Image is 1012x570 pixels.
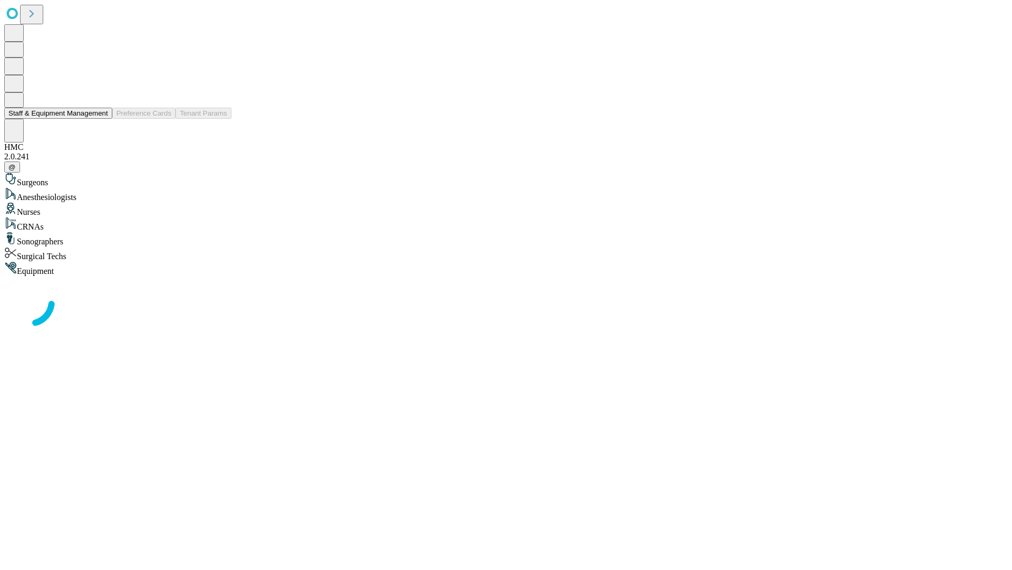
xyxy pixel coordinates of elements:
[4,232,1008,246] div: Sonographers
[112,108,176,119] button: Preference Cards
[4,161,20,173] button: @
[8,163,16,171] span: @
[176,108,231,119] button: Tenant Params
[4,142,1008,152] div: HMC
[4,261,1008,276] div: Equipment
[4,173,1008,187] div: Surgeons
[4,202,1008,217] div: Nurses
[4,217,1008,232] div: CRNAs
[4,246,1008,261] div: Surgical Techs
[4,152,1008,161] div: 2.0.241
[4,187,1008,202] div: Anesthesiologists
[4,108,112,119] button: Staff & Equipment Management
